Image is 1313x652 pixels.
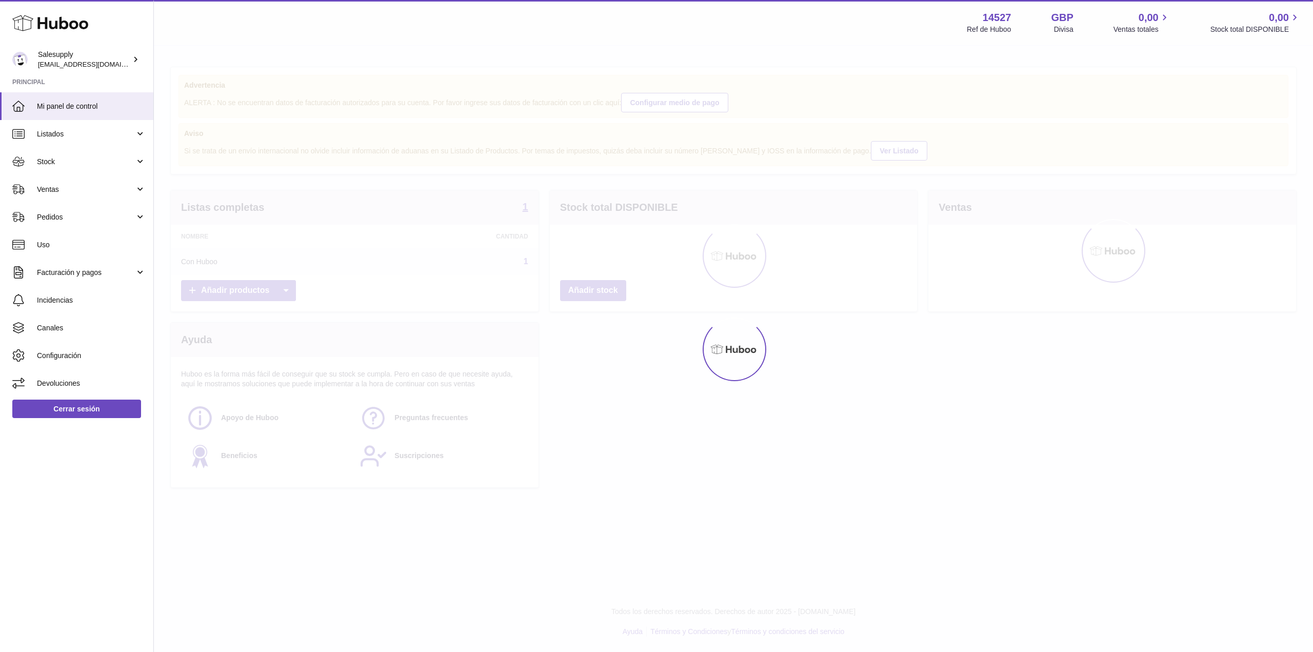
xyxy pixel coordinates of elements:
[37,185,135,194] span: Ventas
[1113,25,1170,34] span: Ventas totales
[1269,11,1289,25] span: 0,00
[1051,11,1073,25] strong: GBP
[37,268,135,278] span: Facturación y pagos
[37,102,146,111] span: Mi panel de control
[1210,25,1301,34] span: Stock total DISPONIBLE
[37,129,135,139] span: Listados
[12,52,28,67] img: integrations@salesupply.com
[1210,11,1301,34] a: 0,00 Stock total DISPONIBLE
[37,212,135,222] span: Pedidos
[967,25,1011,34] div: Ref de Huboo
[38,60,151,68] span: [EMAIL_ADDRESS][DOMAIN_NAME]
[1054,25,1073,34] div: Divisa
[37,379,146,388] span: Devoluciones
[37,295,146,305] span: Incidencias
[1113,11,1170,34] a: 0,00 Ventas totales
[38,50,130,69] div: Salesupply
[37,323,146,333] span: Canales
[1139,11,1159,25] span: 0,00
[37,351,146,361] span: Configuración
[983,11,1011,25] strong: 14527
[12,400,141,418] a: Cerrar sesión
[37,157,135,167] span: Stock
[37,240,146,250] span: Uso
